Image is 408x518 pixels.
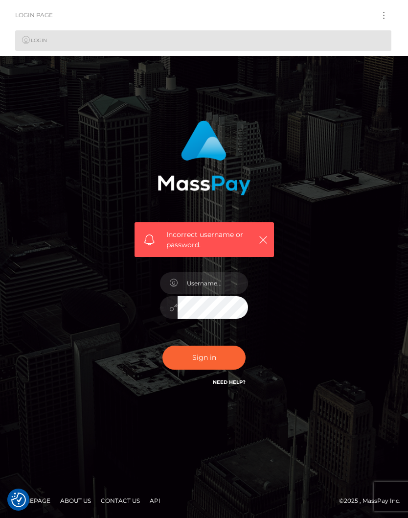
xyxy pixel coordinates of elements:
[15,30,391,51] a: Login
[7,495,401,506] div: © 2025 , MassPay Inc.
[178,272,248,294] input: Username...
[158,120,250,195] img: MassPay Login
[97,493,144,508] a: Contact Us
[11,493,26,507] img: Revisit consent button
[146,493,164,508] a: API
[166,230,253,250] span: Incorrect username or password.
[11,493,54,508] a: Homepage
[11,493,26,507] button: Consent Preferences
[56,493,95,508] a: About Us
[15,5,53,25] a: Login Page
[375,9,393,22] button: Toggle navigation
[213,379,246,385] a: Need Help?
[162,346,246,370] button: Sign in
